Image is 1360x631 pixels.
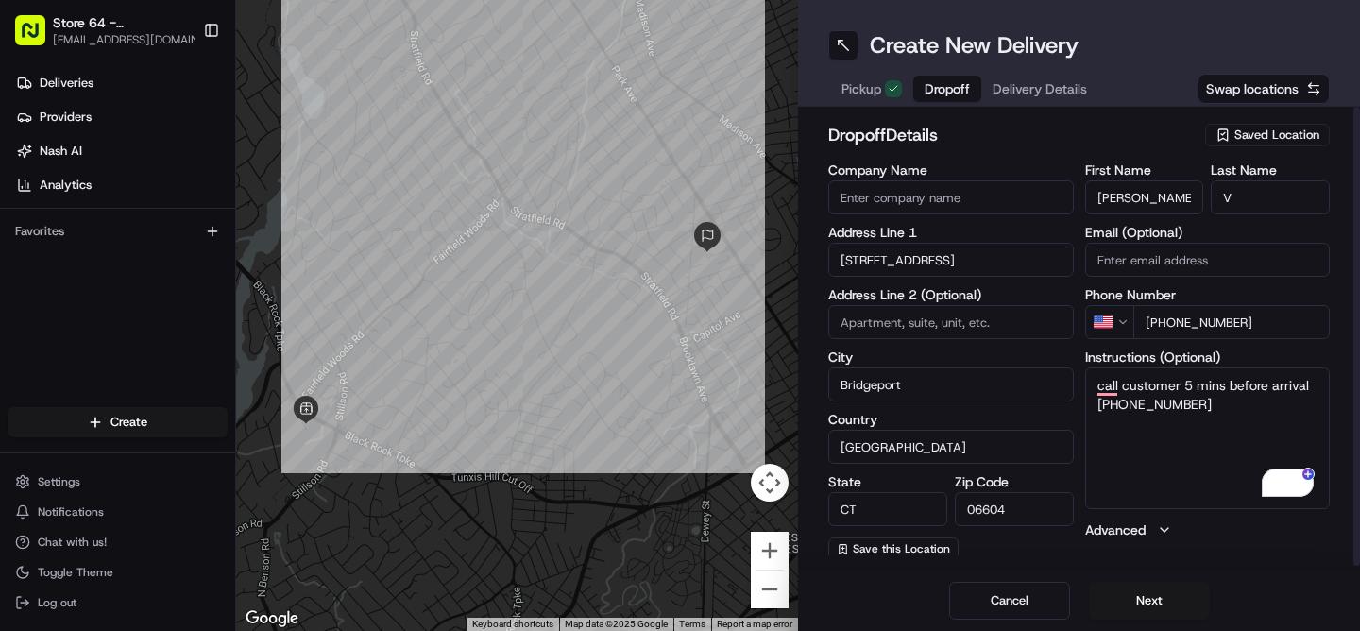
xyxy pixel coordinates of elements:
[19,276,34,291] div: 📗
[1085,367,1331,509] textarea: To enrich screen reader interactions, please activate Accessibility in Grammarly extension settings
[828,226,1074,239] label: Address Line 1
[38,504,104,520] span: Notifications
[751,532,789,570] button: Zoom in
[8,102,235,132] a: Providers
[1085,243,1331,277] input: Enter email address
[178,274,303,293] span: API Documentation
[828,305,1074,339] input: Apartment, suite, unit, etc.
[64,199,239,214] div: We're available if you need us!
[19,180,53,214] img: 1736555255976-a54dd68f-1ca7-489b-9aae-adbdc363a1c4
[925,79,970,98] span: Dropoff
[110,414,147,431] span: Create
[1085,520,1331,539] button: Advanced
[1133,305,1331,339] input: Enter phone number
[8,589,228,616] button: Log out
[828,288,1074,301] label: Address Line 2 (Optional)
[8,216,228,247] div: Favorites
[8,529,228,555] button: Chat with us!
[828,413,1074,426] label: Country
[40,109,92,126] span: Providers
[1234,127,1319,144] span: Saved Location
[955,492,1074,526] input: Enter zip code
[828,537,959,560] button: Save this Location
[152,266,311,300] a: 💻API Documentation
[828,163,1074,177] label: Company Name
[40,177,92,194] span: Analytics
[1089,582,1210,620] button: Next
[828,492,947,526] input: Enter state
[828,180,1074,214] input: Enter company name
[49,122,312,142] input: Clear
[38,595,76,610] span: Log out
[40,75,93,92] span: Deliveries
[38,535,107,550] span: Chat with us!
[993,79,1087,98] span: Delivery Details
[64,180,310,199] div: Start new chat
[870,30,1079,60] h1: Create New Delivery
[8,170,235,200] a: Analytics
[40,143,82,160] span: Nash AI
[1085,226,1331,239] label: Email (Optional)
[8,407,228,437] button: Create
[133,319,229,334] a: Powered byPylon
[1211,163,1330,177] label: Last Name
[19,19,57,57] img: Nash
[321,186,344,209] button: Start new chat
[38,565,113,580] span: Toggle Theme
[38,274,144,293] span: Knowledge Base
[11,266,152,300] a: 📗Knowledge Base
[565,619,668,629] span: Map data ©2025 Google
[1085,180,1204,214] input: Enter first name
[751,464,789,502] button: Map camera controls
[1085,288,1331,301] label: Phone Number
[853,541,950,556] span: Save this Location
[19,76,344,106] p: Welcome 👋
[38,474,80,489] span: Settings
[1206,79,1299,98] span: Swap locations
[1085,163,1204,177] label: First Name
[1085,520,1146,539] label: Advanced
[472,618,553,631] button: Keyboard shortcuts
[8,499,228,525] button: Notifications
[188,320,229,334] span: Pylon
[679,619,705,629] a: Terms (opens in new tab)
[828,350,1074,364] label: City
[8,136,235,166] a: Nash AI
[8,469,228,495] button: Settings
[717,619,792,629] a: Report a map error
[1205,122,1330,148] button: Saved Location
[241,606,303,631] a: Open this area in Google Maps (opens a new window)
[1198,74,1330,104] button: Swap locations
[751,571,789,608] button: Zoom out
[955,475,1074,488] label: Zip Code
[949,582,1070,620] button: Cancel
[160,276,175,291] div: 💻
[53,13,186,32] button: Store 64 - [GEOGRAPHIC_DATA], [GEOGRAPHIC_DATA] (Just Salad)
[841,79,881,98] span: Pickup
[828,430,1074,464] input: Enter country
[53,32,207,47] button: [EMAIL_ADDRESS][DOMAIN_NAME]
[8,559,228,586] button: Toggle Theme
[241,606,303,631] img: Google
[8,8,195,53] button: Store 64 - [GEOGRAPHIC_DATA], [GEOGRAPHIC_DATA] (Just Salad)[EMAIL_ADDRESS][DOMAIN_NAME]
[828,475,947,488] label: State
[8,68,235,98] a: Deliveries
[828,122,1194,148] h2: dropoff Details
[1211,180,1330,214] input: Enter last name
[828,367,1074,401] input: Enter city
[828,243,1074,277] input: Enter address
[1085,350,1331,364] label: Instructions (Optional)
